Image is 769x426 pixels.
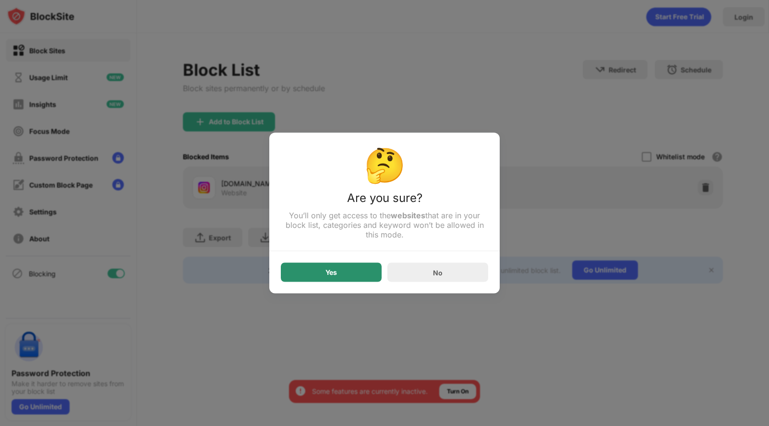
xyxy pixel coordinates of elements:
[281,191,488,211] div: Are you sure?
[391,211,425,220] strong: websites
[325,269,337,276] div: Yes
[433,268,443,276] div: No
[281,144,488,185] div: 🤔
[281,211,488,239] div: You’ll only get access to the that are in your block list, categories and keyword won’t be allowe...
